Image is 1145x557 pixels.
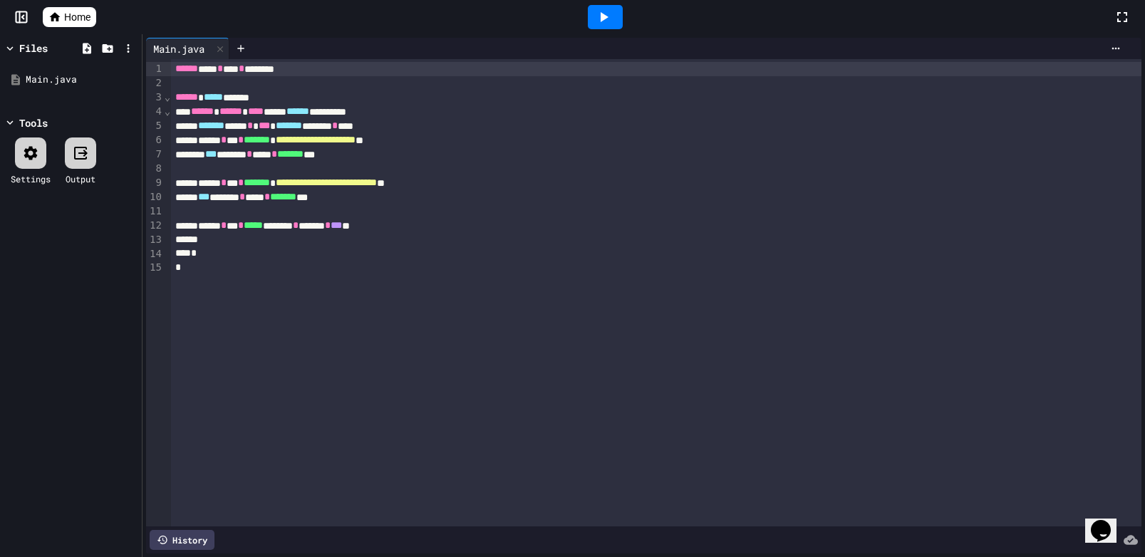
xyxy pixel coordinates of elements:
[146,38,229,59] div: Main.java
[146,176,164,190] div: 9
[1085,500,1131,543] iframe: chat widget
[146,133,164,147] div: 6
[146,62,164,76] div: 1
[146,119,164,133] div: 5
[64,10,90,24] span: Home
[146,247,164,261] div: 14
[146,261,164,275] div: 15
[146,204,164,219] div: 11
[43,7,96,27] a: Home
[146,76,164,90] div: 2
[11,172,51,185] div: Settings
[146,90,164,105] div: 3
[164,105,171,117] span: Fold line
[146,41,212,56] div: Main.java
[146,105,164,119] div: 4
[146,233,164,247] div: 13
[146,147,164,162] div: 7
[146,190,164,204] div: 10
[146,162,164,176] div: 8
[164,91,171,103] span: Fold line
[19,115,48,130] div: Tools
[66,172,95,185] div: Output
[146,219,164,233] div: 12
[26,73,137,87] div: Main.java
[19,41,48,56] div: Files
[150,530,214,550] div: History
